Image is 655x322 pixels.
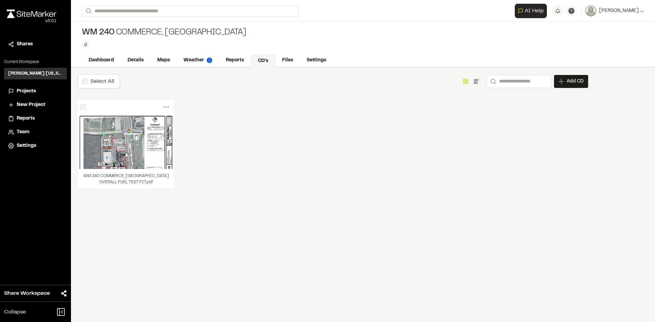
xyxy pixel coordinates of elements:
h3: [PERSON_NAME] [US_STATE] [8,71,63,77]
span: Share Workspace [4,289,50,297]
div: WM 240 COMMERCE, [GEOGRAPHIC_DATA] OVERALL FUEL TEST FIT.pdf [78,169,174,188]
a: Reports [219,54,251,67]
a: Settings [8,142,63,150]
span: Add CD [567,78,584,85]
a: Projects [8,88,63,95]
a: Team [8,128,63,136]
span: [PERSON_NAME] [599,7,639,15]
div: Open AI Assistant [515,4,550,18]
button: Search [486,75,499,88]
a: CD's [251,55,275,67]
span: Collapse [4,308,26,316]
div: Commerce, [GEOGRAPHIC_DATA] [82,27,246,38]
label: Select All [90,79,114,84]
a: Reports [8,115,63,122]
span: Shares [17,41,33,48]
button: [PERSON_NAME] [585,5,644,16]
img: rebrand.png [7,10,56,18]
span: Settings [17,142,36,150]
p: Current Workspace [4,59,67,65]
img: User [585,5,596,16]
button: Search [82,5,94,17]
a: Maps [150,54,177,67]
span: Reports [17,115,35,122]
button: Edit Tags [82,41,89,48]
a: Weather [177,54,219,67]
span: WM 240 [82,27,115,38]
a: Settings [300,54,333,67]
a: Shares [8,41,63,48]
button: Open AI Assistant [515,4,547,18]
a: Dashboard [82,54,121,67]
a: New Project [8,101,63,109]
span: New Project [17,101,45,109]
img: precipai.png [207,58,212,63]
span: Team [17,128,29,136]
a: Files [275,54,300,67]
div: Oh geez...please don't... [7,18,56,24]
span: AI Help [525,7,544,15]
span: Projects [17,88,36,95]
a: Details [121,54,150,67]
